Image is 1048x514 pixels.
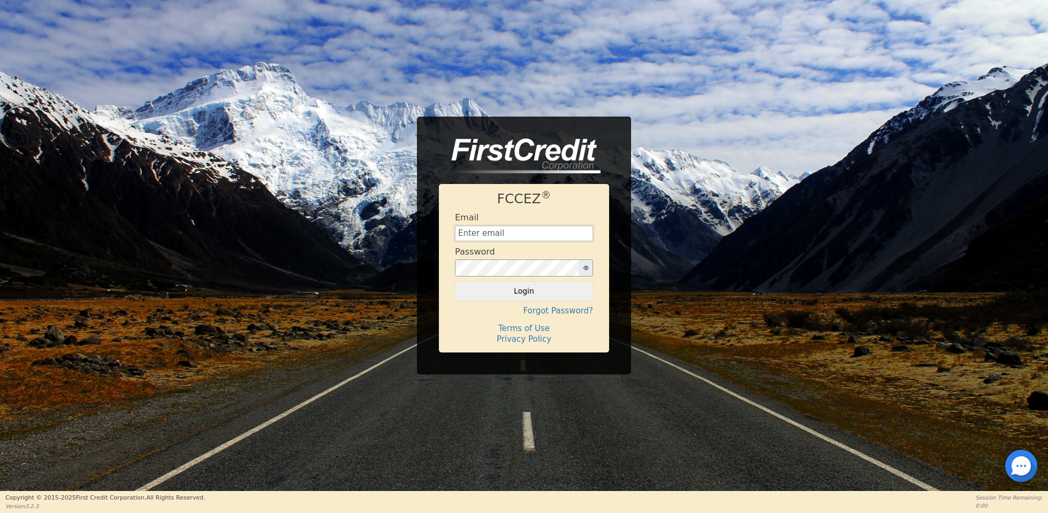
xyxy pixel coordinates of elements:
[976,494,1043,502] p: Session Time Remaining:
[455,226,593,242] input: Enter email
[455,334,593,344] h4: Privacy Policy
[5,502,205,510] p: Version 3.2.3
[439,139,601,174] img: logo-CMu_cnol.png
[5,494,205,503] p: Copyright © 2015- 2025 First Credit Corporation.
[455,212,479,223] h4: Email
[455,259,579,277] input: password
[455,247,495,257] h4: Password
[455,191,593,207] h1: FCCEZ
[541,189,551,201] sup: ®
[455,282,593,300] button: Login
[455,306,593,316] h4: Forgot Password?
[146,494,205,501] span: All Rights Reserved.
[455,324,593,333] h4: Terms of Use
[976,502,1043,510] p: 0:00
